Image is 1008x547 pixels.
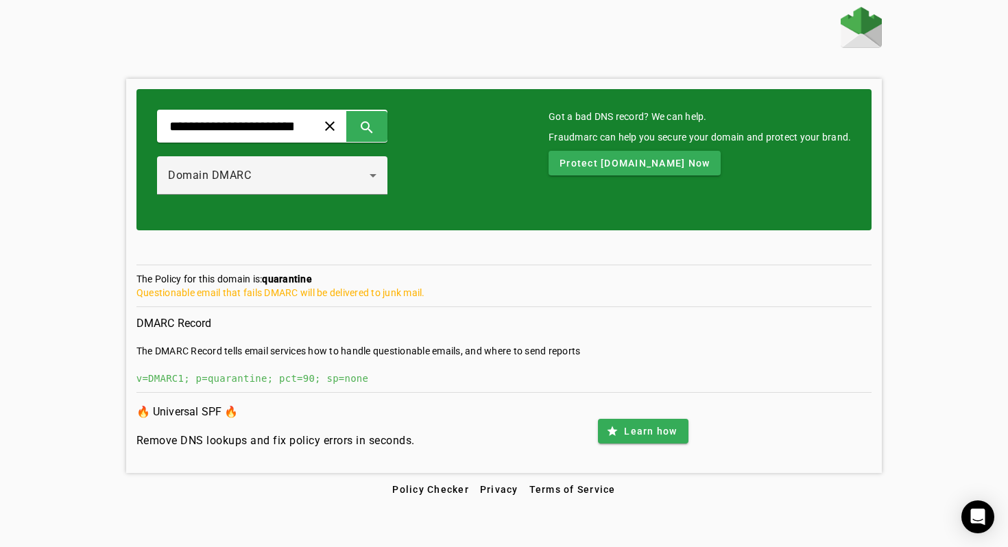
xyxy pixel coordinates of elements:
[560,156,710,170] span: Protect [DOMAIN_NAME] Now
[475,477,524,502] button: Privacy
[624,424,677,438] span: Learn how
[524,477,621,502] button: Terms of Service
[841,7,882,51] a: Home
[136,272,872,307] section: The Policy for this domain is:
[168,169,251,182] span: Domain DMARC
[961,500,994,533] div: Open Intercom Messenger
[136,344,872,358] div: The DMARC Record tells email services how to handle questionable emails, and where to send reports
[841,7,882,48] img: Fraudmarc Logo
[136,372,872,385] div: v=DMARC1; p=quarantine; pct=90; sp=none
[136,402,415,422] h3: 🔥 Universal SPF 🔥
[387,477,475,502] button: Policy Checker
[392,484,469,495] span: Policy Checker
[262,273,312,284] strong: quarantine
[136,314,872,333] h3: DMARC Record
[529,484,616,495] span: Terms of Service
[136,286,872,300] div: Questionable email that fails DMARC will be delivered to junk mail.
[549,110,851,123] mat-card-title: Got a bad DNS record? We can help.
[549,130,851,144] div: Fraudmarc can help you secure your domain and protect your brand.
[136,433,415,449] h4: Remove DNS lookups and fix policy errors in seconds.
[549,151,721,175] button: Protect [DOMAIN_NAME] Now
[598,419,688,443] button: Learn how
[480,484,518,495] span: Privacy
